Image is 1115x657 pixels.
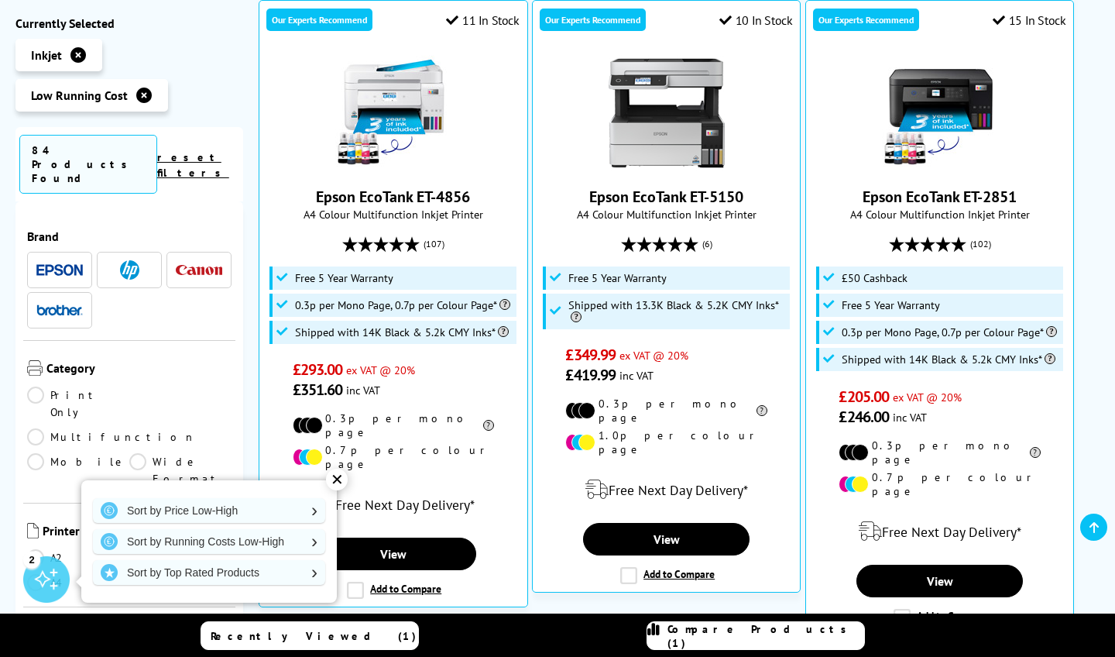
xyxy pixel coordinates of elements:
[619,348,688,363] span: ex VAT @ 20%
[295,272,393,284] span: Free 5 Year Warranty
[970,229,991,259] span: (102)
[27,229,232,244] span: Brand
[93,498,325,523] a: Sort by Price Low-High
[36,301,83,320] a: Brother
[609,159,725,174] a: Epson EcoTank ET-5150
[46,360,232,379] span: Category
[565,397,767,425] li: 0.3p per mono page
[27,428,196,445] a: Multifunction
[176,260,222,280] a: Canon
[609,55,725,171] img: Epson EcoTank ET-5150
[702,229,712,259] span: (6)
[201,621,419,650] a: Recently Viewed (1)
[568,272,667,284] span: Free 5 Year Warranty
[565,365,616,385] span: £419.99
[839,470,1040,498] li: 0.7p per colour page
[295,326,509,339] span: Shipped with 14K Black & 5.2k CMY Inks*
[295,299,510,311] span: 0.3p per Mono Page, 0.7p per Colour Page*
[993,12,1065,28] div: 15 In Stock
[93,529,325,554] a: Sort by Running Costs Low-High
[863,187,1017,207] a: Epson EcoTank ET-2851
[565,345,616,365] span: £349.99
[667,622,864,650] span: Compare Products (1)
[346,383,380,397] span: inc VAT
[27,549,129,566] a: A2
[719,12,792,28] div: 10 In Stock
[326,469,348,490] div: ✕
[293,359,343,380] span: £293.00
[839,387,889,407] span: £205.00
[293,443,494,471] li: 0.7p per colour page
[620,567,715,584] label: Add to Compare
[293,411,494,439] li: 0.3p per mono page
[27,453,129,487] a: Mobile
[316,187,470,207] a: Epson EcoTank ET-4856
[267,207,520,222] span: A4 Colour Multifunction Inkjet Printer
[266,9,372,31] div: Our Experts Recommend
[814,207,1066,222] span: A4 Colour Multifunction Inkjet Printer
[43,523,232,542] span: Printer Size
[568,299,786,324] span: Shipped with 13.3K Black & 5.2K CMY Inks*
[15,15,243,31] div: Currently Selected
[23,551,40,568] div: 2
[839,439,1040,466] li: 0.3p per mono page
[120,260,139,280] img: HP
[31,88,128,103] span: Low Running Cost
[347,582,441,599] label: Add to Compare
[842,299,940,311] span: Free 5 Year Warranty
[27,523,39,538] img: Printer Size
[129,453,232,487] a: Wide Format
[335,159,451,174] a: Epson EcoTank ET-4856
[27,387,129,421] a: Print Only
[267,483,520,526] div: modal_delivery
[540,468,793,511] div: modal_delivery
[157,150,229,180] a: reset filters
[36,304,83,315] img: Brother
[31,47,62,63] span: Inkjet
[19,135,157,194] span: 84 Products Found
[211,629,417,643] span: Recently Viewed (1)
[346,363,415,377] span: ex VAT @ 20%
[619,368,654,383] span: inc VAT
[839,407,889,427] span: £246.00
[882,159,998,174] a: Epson EcoTank ET-2851
[814,510,1066,553] div: modal_delivery
[293,380,343,400] span: £351.60
[583,523,750,556] a: View
[589,187,743,207] a: Epson EcoTank ET-5150
[842,353,1055,366] span: Shipped with 14K Black & 5.2k CMY Inks*
[856,565,1023,597] a: View
[446,12,519,28] div: 11 In Stock
[540,9,646,31] div: Our Experts Recommend
[893,390,962,404] span: ex VAT @ 20%
[813,9,919,31] div: Our Experts Recommend
[647,621,865,650] a: Compare Products (1)
[335,55,451,171] img: Epson EcoTank ET-4856
[894,609,988,626] label: Add to Compare
[27,360,43,376] img: Category
[36,260,83,280] a: Epson
[842,272,907,284] span: £50 Cashback
[540,207,793,222] span: A4 Colour Multifunction Inkjet Printer
[106,260,153,280] a: HP
[176,265,222,275] img: Canon
[27,574,129,591] a: A4
[36,264,83,276] img: Epson
[424,229,444,259] span: (107)
[882,55,998,171] img: Epson EcoTank ET-2851
[310,538,476,570] a: View
[842,326,1057,339] span: 0.3p per Mono Page, 0.7p per Colour Page*
[565,428,767,456] li: 1.0p per colour page
[93,560,325,585] a: Sort by Top Rated Products
[893,410,927,425] span: inc VAT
